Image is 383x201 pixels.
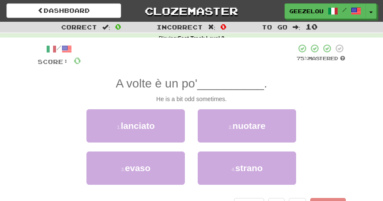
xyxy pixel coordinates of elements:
[285,3,366,19] a: geezelouise /
[235,163,263,173] span: strano
[178,35,225,41] strong: Fast Track Level 2
[38,58,68,65] span: Score:
[208,24,216,30] span: :
[293,24,300,30] span: :
[134,3,249,18] a: Clozemaster
[6,3,121,18] a: Dashboard
[116,77,197,90] span: A volte è un po'
[61,23,97,31] span: Correct
[117,125,121,130] small: 1 .
[198,151,296,185] button: 4.strano
[74,55,81,66] span: 0
[86,151,185,185] button: 3.evaso
[121,121,154,131] span: lanciato
[262,23,288,31] span: To go
[157,23,203,31] span: Incorrect
[296,55,346,62] div: Mastered
[86,109,185,143] button: 1.lanciato
[297,55,308,61] span: 75 %
[289,7,324,15] span: geezelouise
[115,22,121,31] span: 0
[197,77,264,90] span: __________
[229,125,233,130] small: 2 .
[102,24,110,30] span: :
[264,77,267,90] span: .
[38,95,346,103] div: He is a bit odd sometimes.
[232,121,265,131] span: nuotare
[125,163,151,173] span: evaso
[38,44,81,54] div: /
[342,7,347,13] span: /
[121,167,125,172] small: 3 .
[306,22,318,31] span: 10
[220,22,226,31] span: 0
[198,109,296,143] button: 2.nuotare
[232,167,235,172] small: 4 .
